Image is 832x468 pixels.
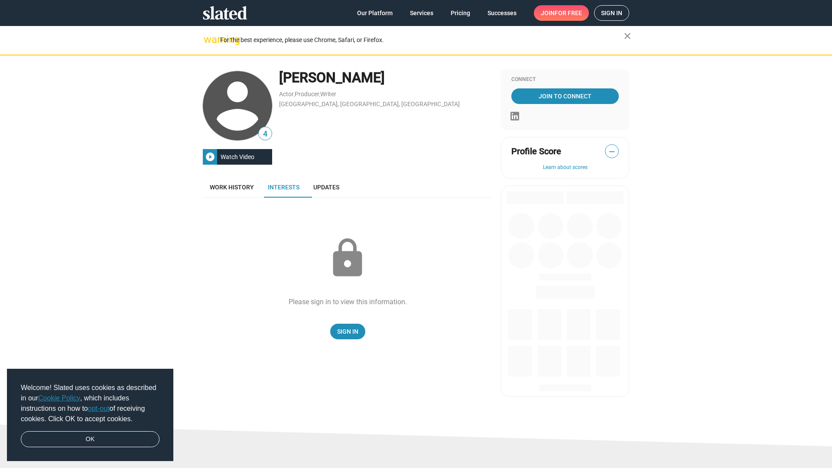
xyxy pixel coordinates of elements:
[511,76,619,83] div: Connect
[259,128,272,140] span: 4
[511,164,619,171] button: Learn about scores
[88,405,110,412] a: opt-out
[622,31,633,41] mat-icon: close
[320,91,336,97] a: Writer
[451,5,470,21] span: Pricing
[279,91,294,97] a: Actor
[279,101,460,107] a: [GEOGRAPHIC_DATA], [GEOGRAPHIC_DATA], [GEOGRAPHIC_DATA]
[319,92,320,97] span: ,
[337,324,358,339] span: Sign In
[203,149,272,165] button: Watch Video
[21,383,159,424] span: Welcome! Slated uses cookies as described in our , which includes instructions on how to of recei...
[268,184,299,191] span: Interests
[205,152,215,162] mat-icon: play_circle_filled
[217,149,258,165] div: Watch Video
[594,5,629,21] a: Sign in
[203,177,261,198] a: Work history
[220,34,624,46] div: For the best experience, please use Chrome, Safari, or Firefox.
[294,92,295,97] span: ,
[403,5,440,21] a: Services
[289,297,407,306] div: Please sign in to view this information.
[605,146,618,157] span: —
[295,91,319,97] a: Producer
[444,5,477,21] a: Pricing
[210,184,254,191] span: Work history
[7,369,173,461] div: cookieconsent
[204,34,214,45] mat-icon: warning
[21,431,159,448] a: dismiss cookie message
[601,6,622,20] span: Sign in
[487,5,517,21] span: Successes
[511,146,561,157] span: Profile Score
[261,177,306,198] a: Interests
[410,5,433,21] span: Services
[511,88,619,104] a: Join To Connect
[357,5,393,21] span: Our Platform
[279,68,492,87] div: [PERSON_NAME]
[313,184,339,191] span: Updates
[555,5,582,21] span: for free
[350,5,400,21] a: Our Platform
[513,88,617,104] span: Join To Connect
[38,394,80,402] a: Cookie Policy
[330,324,365,339] a: Sign In
[306,177,346,198] a: Updates
[534,5,589,21] a: Joinfor free
[481,5,523,21] a: Successes
[326,237,369,280] mat-icon: lock
[541,5,582,21] span: Join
